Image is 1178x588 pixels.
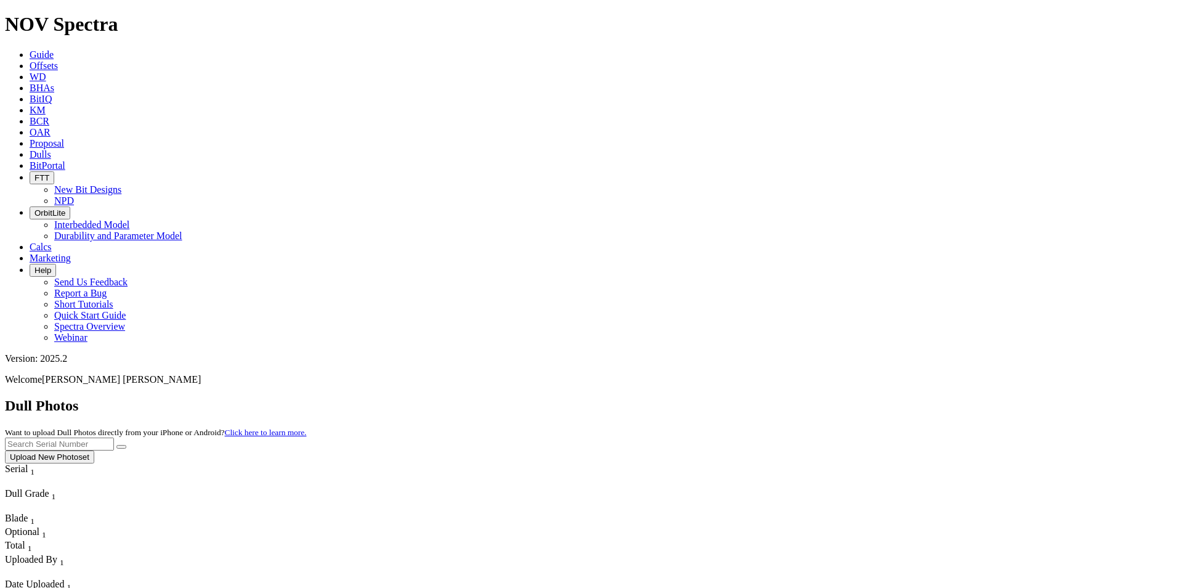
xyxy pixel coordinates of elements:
small: Want to upload Dull Photos directly from your iPhone or Android? [5,428,306,437]
sub: 1 [28,544,32,553]
span: Sort None [30,463,35,474]
div: Optional Sort None [5,526,48,540]
sub: 1 [52,492,56,501]
span: Sort None [60,554,64,565]
a: Marketing [30,253,71,263]
a: New Bit Designs [54,184,121,195]
div: Sort None [5,488,91,513]
p: Welcome [5,374,1173,385]
a: BHAs [30,83,54,93]
button: Upload New Photoset [5,451,94,463]
a: BCR [30,116,49,126]
div: Sort None [5,540,48,553]
span: Serial [5,463,28,474]
a: Durability and Parameter Model [54,231,182,241]
a: Short Tutorials [54,299,113,309]
span: Sort None [28,540,32,550]
span: Dull Grade [5,488,49,499]
a: OAR [30,127,51,137]
a: Guide [30,49,54,60]
input: Search Serial Number [5,438,114,451]
a: NPD [54,195,74,206]
button: OrbitLite [30,206,70,219]
button: FTT [30,171,54,184]
a: Offsets [30,60,58,71]
a: BitIQ [30,94,52,104]
a: Spectra Overview [54,321,125,332]
div: Column Menu [5,568,121,579]
div: Uploaded By Sort None [5,554,121,568]
a: KM [30,105,46,115]
a: Dulls [30,149,51,160]
a: Report a Bug [54,288,107,298]
div: Serial Sort None [5,463,57,477]
h2: Dull Photos [5,398,1173,414]
div: Sort None [5,526,48,540]
sub: 1 [30,517,35,526]
sub: 1 [42,530,46,539]
sub: 1 [30,467,35,476]
span: FTT [35,173,49,182]
div: Blade Sort None [5,513,48,526]
a: Quick Start Guide [54,310,126,321]
a: Proposal [30,138,64,149]
div: Column Menu [5,502,91,513]
a: Webinar [54,332,87,343]
div: Version: 2025.2 [5,353,1173,364]
a: WD [30,71,46,82]
div: Sort None [5,463,57,488]
a: Click here to learn more. [225,428,307,437]
div: Dull Grade Sort None [5,488,91,502]
span: Blade [5,513,28,523]
h1: NOV Spectra [5,13,1173,36]
span: Help [35,266,51,275]
sub: 1 [60,558,64,567]
span: Optional [5,526,39,537]
span: Sort None [42,526,46,537]
div: Total Sort None [5,540,48,553]
a: BitPortal [30,160,65,171]
button: Help [30,264,56,277]
span: OrbitLite [35,208,65,218]
span: Sort None [52,488,56,499]
span: [PERSON_NAME] [PERSON_NAME] [42,374,201,385]
div: Sort None [5,554,121,579]
a: Interbedded Model [54,219,129,230]
span: Uploaded By [5,554,57,565]
a: Calcs [30,242,52,252]
span: Total [5,540,25,550]
div: Sort None [5,513,48,526]
div: Column Menu [5,477,57,488]
a: Send Us Feedback [54,277,128,287]
span: Sort None [30,513,35,523]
